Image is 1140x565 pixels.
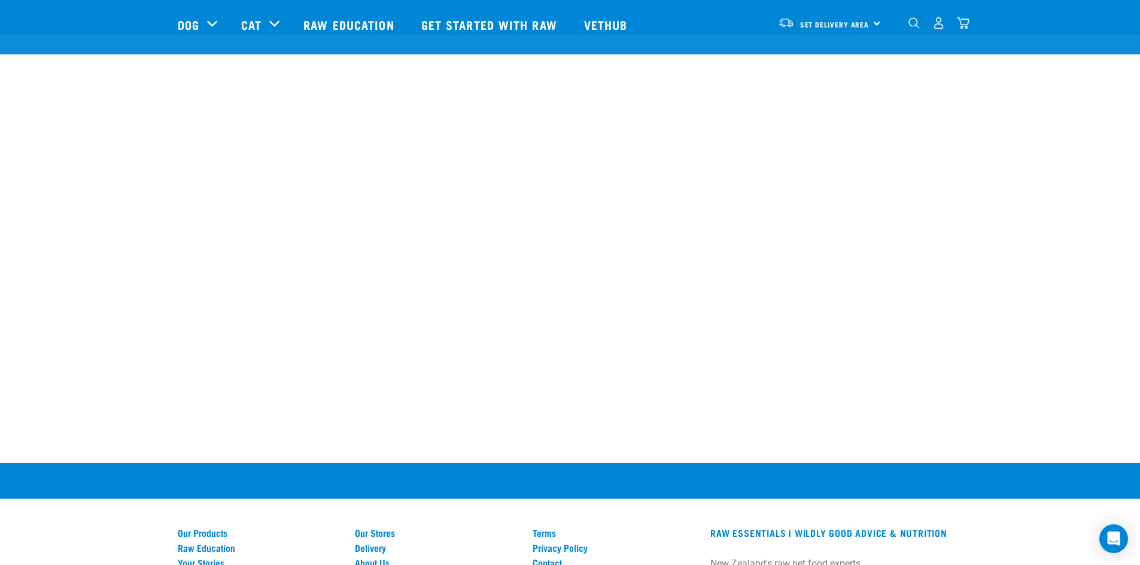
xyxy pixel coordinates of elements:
a: Delivery [355,542,518,553]
img: van-moving.png [778,17,794,28]
a: Privacy Policy [533,542,696,553]
a: Raw Education [178,542,341,553]
span: Set Delivery Area [800,22,870,26]
img: user.png [932,17,945,29]
img: home-icon-1@2x.png [908,17,920,29]
a: Cat [241,16,262,33]
a: Our Stores [355,527,518,538]
div: Open Intercom Messenger [1099,524,1128,553]
a: Our Products [178,527,341,538]
a: Vethub [572,1,643,48]
a: Raw Education [291,1,409,48]
a: Dog [178,16,199,33]
img: home-icon@2x.png [957,17,969,29]
a: Terms [533,527,696,538]
a: Get started with Raw [409,1,572,48]
h3: RAW ESSENTIALS | Wildly Good Advice & Nutrition [710,527,962,538]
